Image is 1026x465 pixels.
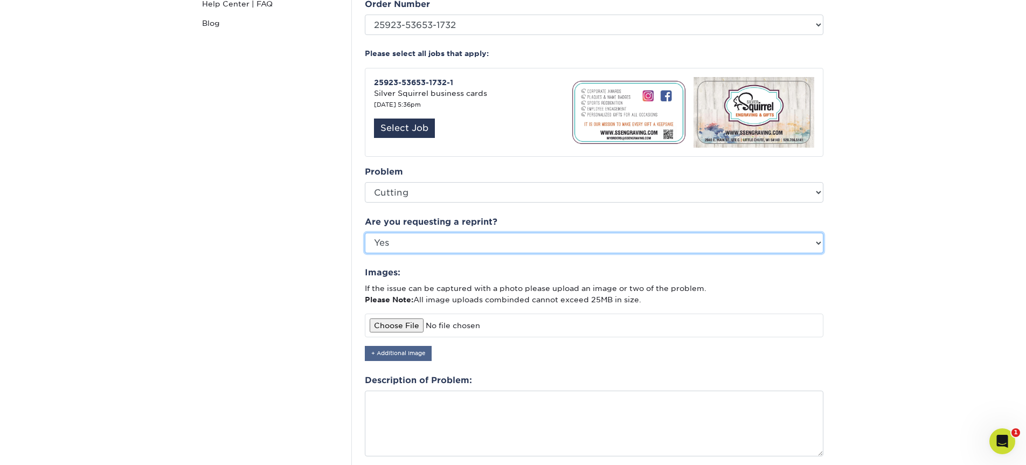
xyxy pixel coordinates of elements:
strong: Problem [365,166,403,177]
span: 1 [1011,428,1020,437]
strong: 25923-53653-1732-1 [374,78,453,87]
button: + Additional Image [365,346,432,360]
iframe: Intercom live chat [989,428,1015,454]
strong: Are you requesting a reprint? [365,217,497,227]
strong: Please select all jobs that apply: [365,49,489,58]
img: 254fb2e5-a76a-412e-a25e-c11bff9de6ff.jpg [689,77,814,148]
strong: Images: [365,267,400,277]
strong: Please Note: [365,295,413,304]
strong: Description of Problem: [365,375,472,385]
img: 763f4cc5-6e45-4718-a930-285c4d800940.jpg [564,77,689,148]
span: Silver Squirrel business cards [374,89,487,98]
a: Blog [198,13,343,33]
small: [DATE] 5:36pm [374,101,421,108]
p: If the issue can be captured with a photo please upload an image or two of the problem. All image... [365,283,823,305]
div: Select Job [374,119,435,138]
